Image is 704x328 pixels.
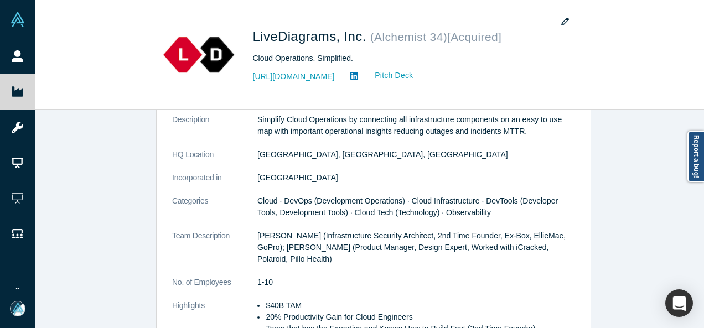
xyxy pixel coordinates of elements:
small: ( Alchemist 34 ) [Acquired] [370,30,501,43]
a: Report a bug! [687,131,704,182]
p: Simplify Cloud Operations by connecting all infrastructure components on an easy to use map with ... [257,114,575,137]
li: $40B TAM [266,300,575,311]
dd: [GEOGRAPHIC_DATA], [GEOGRAPHIC_DATA], [GEOGRAPHIC_DATA] [257,149,575,160]
div: Cloud Operations. Simplified. [253,53,563,64]
a: [URL][DOMAIN_NAME] [253,71,335,82]
dt: Team Description [172,230,257,277]
dt: Incorporated in [172,172,257,195]
dt: No. of Employees [172,277,257,300]
dt: Description [172,114,257,149]
li: 20% Productivity Gain for Cloud Engineers [266,311,575,323]
img: Mia Scott's Account [10,301,25,316]
dd: [GEOGRAPHIC_DATA] [257,172,575,184]
img: Alchemist Vault Logo [10,12,25,27]
dt: Categories [172,195,257,230]
dt: HQ Location [172,149,257,172]
dd: 1-10 [257,277,575,288]
span: LiveDiagrams, Inc. [253,29,370,44]
p: [PERSON_NAME] (Infrastructure Security Architect, 2nd Time Founder, Ex-Box, EllieMae, GoPro); [PE... [257,230,575,265]
span: Cloud · DevOps (Development Operations) · Cloud Infrastructure · DevTools (Developer Tools, Devel... [257,196,558,217]
img: LiveDiagrams, Inc.'s Logo [160,16,237,93]
a: Pitch Deck [363,69,413,82]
